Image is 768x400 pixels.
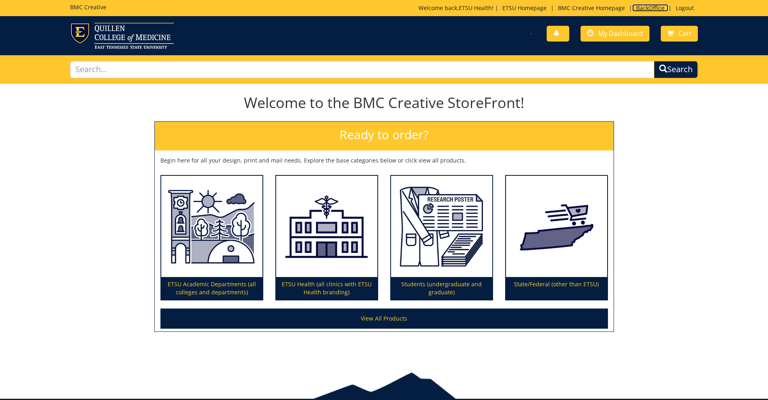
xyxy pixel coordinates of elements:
[160,308,608,329] a: View All Products
[391,176,492,277] img: Students (undergraduate and graduate)
[598,29,643,38] span: My Dashboard
[654,61,698,78] button: Search
[161,176,262,300] a: ETSU Academic Departments (all colleges and departments)
[161,277,262,300] p: ETSU Academic Departments (all colleges and departments)
[679,29,691,38] span: Cart
[70,61,655,78] input: Search...
[391,176,492,300] a: Students (undergraduate and graduate)
[506,176,607,277] img: State/Federal (other than ETSU)
[661,26,698,42] a: Cart
[155,122,614,150] h2: Ready to order?
[459,4,492,12] a: ETSU Health
[506,277,607,300] p: State/Federal (other than ETSU)
[506,176,607,300] a: State/Federal (other than ETSU)
[581,26,649,42] a: My Dashboard
[276,277,377,300] p: ETSU Health (all clinics with ETSU Health branding)
[418,4,698,12] p: Welcome back, ! | | | |
[672,4,698,12] a: Logout
[276,176,377,277] img: ETSU Health (all clinics with ETSU Health branding)
[154,95,614,111] h1: Welcome to the BMC Creative StoreFront!
[70,23,174,49] img: ETSU logo
[161,176,262,277] img: ETSU Academic Departments (all colleges and departments)
[160,156,608,165] p: Begin here for all your design, print and mail needs. Explore the base categories below or click ...
[554,4,629,12] a: BMC Creative Homepage
[498,4,551,12] a: ETSU Homepage
[276,176,377,300] a: ETSU Health (all clinics with ETSU Health branding)
[391,277,492,300] p: Students (undergraduate and graduate)
[632,4,668,12] a: BackOffice
[70,4,106,10] h5: BMC Creative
